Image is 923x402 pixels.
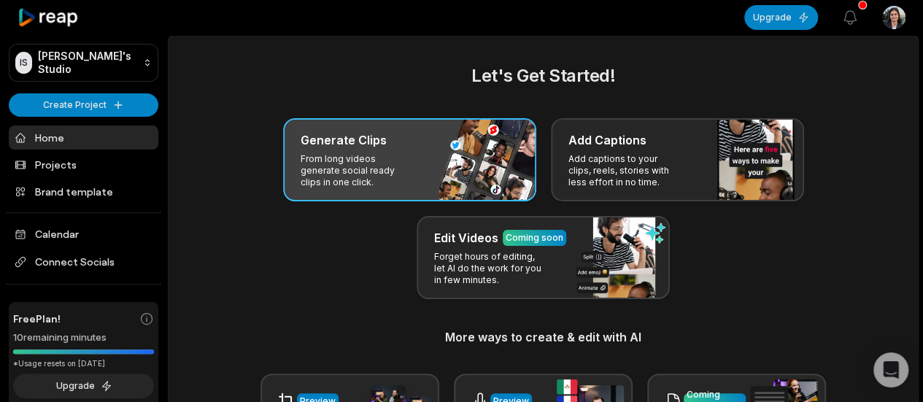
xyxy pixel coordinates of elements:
[9,152,158,177] a: Projects
[9,93,158,117] button: Create Project
[434,251,547,286] p: Forget hours of editing, let AI do the work for you in few minutes.
[434,229,498,247] h3: Edit Videos
[13,374,154,398] button: Upgrade
[873,352,908,387] div: Open Intercom Messenger
[301,131,387,149] h3: Generate Clips
[38,50,137,76] p: [PERSON_NAME]'s Studio
[15,52,32,74] div: IS
[13,358,154,369] div: *Usage resets on [DATE]
[13,311,61,326] span: Free Plan!
[9,249,158,275] span: Connect Socials
[13,331,154,345] div: 10 remaining minutes
[9,125,158,150] a: Home
[568,153,681,188] p: Add captions to your clips, reels, stories with less effort in no time.
[744,5,818,30] button: Upgrade
[9,222,158,246] a: Calendar
[9,179,158,204] a: Brand template
[186,63,900,89] h2: Let's Get Started!
[186,328,900,346] h3: More ways to create & edit with AI
[301,153,414,188] p: From long videos generate social ready clips in one click.
[568,131,646,149] h3: Add Captions
[506,231,563,244] div: Coming soon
